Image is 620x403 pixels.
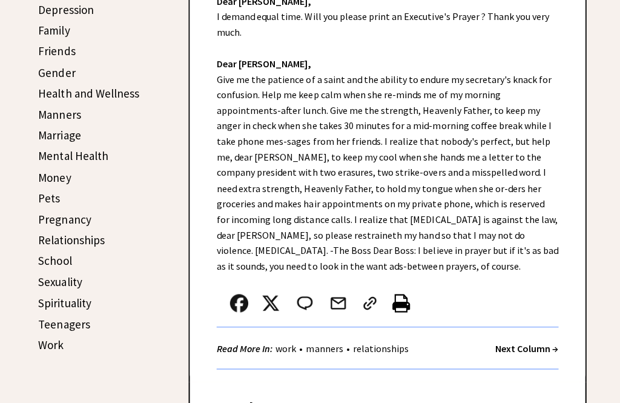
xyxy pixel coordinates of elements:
[38,148,108,162] a: Mental Health
[38,2,93,17] a: Depression
[38,65,75,79] a: Gender
[38,273,82,288] a: Sexuality
[359,293,377,311] img: link_02.png
[216,341,271,353] strong: Read More In:
[38,231,104,246] a: Relationships
[493,341,556,353] a: Next Column →
[328,293,346,311] img: mail.png
[229,293,247,311] img: facebook.png
[216,339,410,355] div: • •
[38,23,70,38] a: Family
[391,293,408,311] img: printer%20icon.png
[38,211,91,225] a: Pregnancy
[38,294,91,308] a: Spirituality
[293,293,314,311] img: message_round%202.png
[216,57,309,69] strong: Dear [PERSON_NAME],
[38,169,71,184] a: Money
[302,341,345,353] a: manners
[38,336,64,350] a: Work
[271,341,298,353] a: work
[38,44,75,58] a: Friends
[38,190,60,204] a: Pets
[260,293,279,311] img: x_small.png
[348,341,410,353] a: relationships
[38,252,71,267] a: School
[38,107,81,121] a: Manners
[38,85,139,100] a: Health and Wellness
[38,315,90,330] a: Teenagers
[38,127,81,142] a: Marriage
